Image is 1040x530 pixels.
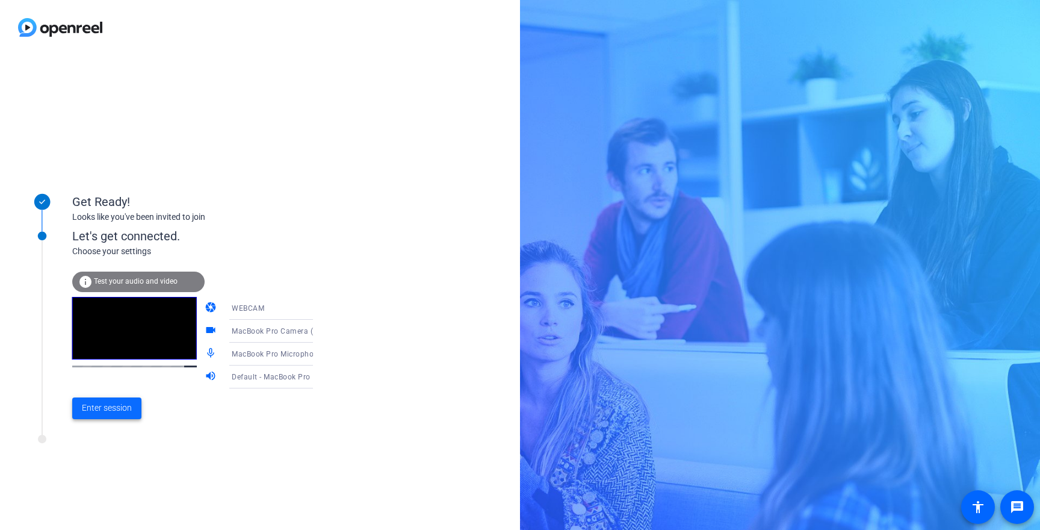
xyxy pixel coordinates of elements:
span: WEBCAM [232,304,264,313]
div: Looks like you've been invited to join [72,211,313,223]
button: Enter session [72,397,141,419]
mat-icon: accessibility [971,500,985,514]
mat-icon: volume_up [205,370,219,384]
div: Choose your settings [72,245,338,258]
mat-icon: videocam [205,324,219,338]
div: Get Ready! [72,193,313,211]
mat-icon: mic_none [205,347,219,361]
span: MacBook Pro Microphone (Built-in) [232,349,354,358]
span: Default - MacBook Pro Speakers (Built-in) [232,372,377,381]
div: Let's get connected. [72,227,338,245]
span: Test your audio and video [94,277,178,285]
span: MacBook Pro Camera (0000:0001) [232,326,354,335]
mat-icon: info [78,275,93,289]
mat-icon: message [1010,500,1024,514]
mat-icon: camera [205,301,219,316]
span: Enter session [82,402,132,414]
